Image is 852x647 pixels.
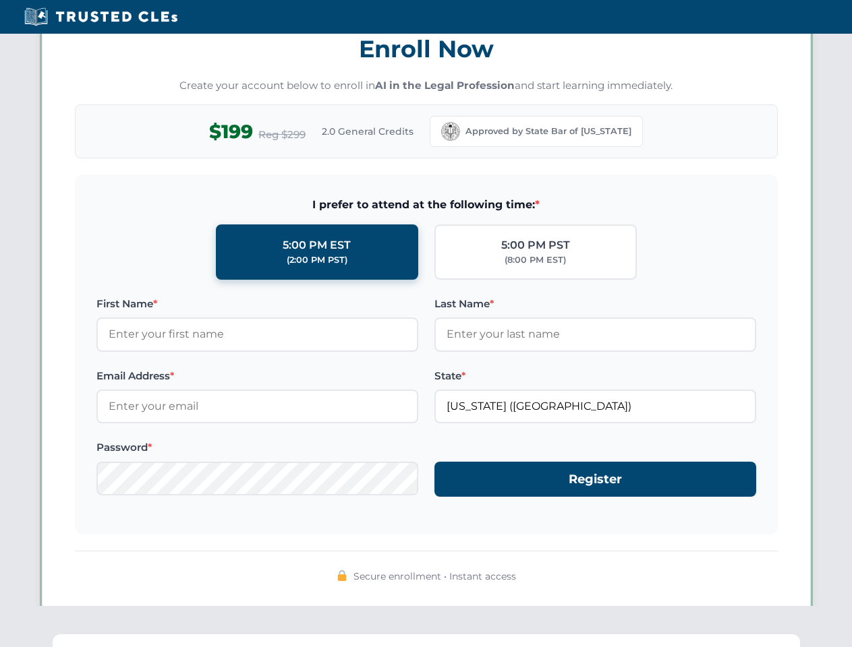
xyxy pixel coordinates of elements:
[337,570,347,581] img: 🔒
[209,117,253,147] span: $199
[283,237,351,254] div: 5:00 PM EST
[441,122,460,141] img: California Bar
[75,28,778,70] h3: Enroll Now
[287,253,347,267] div: (2:00 PM PST)
[465,125,631,138] span: Approved by State Bar of [US_STATE]
[505,253,566,267] div: (8:00 PM EST)
[322,124,414,139] span: 2.0 General Credits
[434,462,756,497] button: Register
[96,368,418,384] label: Email Address
[434,296,756,312] label: Last Name
[434,368,756,384] label: State
[75,78,778,94] p: Create your account below to enroll in and start learning immediately.
[258,127,306,143] span: Reg $299
[501,237,570,254] div: 5:00 PM PST
[96,317,418,351] input: Enter your first name
[353,569,516,584] span: Secure enrollment • Instant access
[20,7,181,27] img: Trusted CLEs
[434,317,756,351] input: Enter your last name
[96,296,418,312] label: First Name
[375,79,515,92] strong: AI in the Legal Profession
[96,439,418,456] label: Password
[434,390,756,423] input: California (CA)
[96,196,756,214] span: I prefer to attend at the following time:
[96,390,418,423] input: Enter your email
